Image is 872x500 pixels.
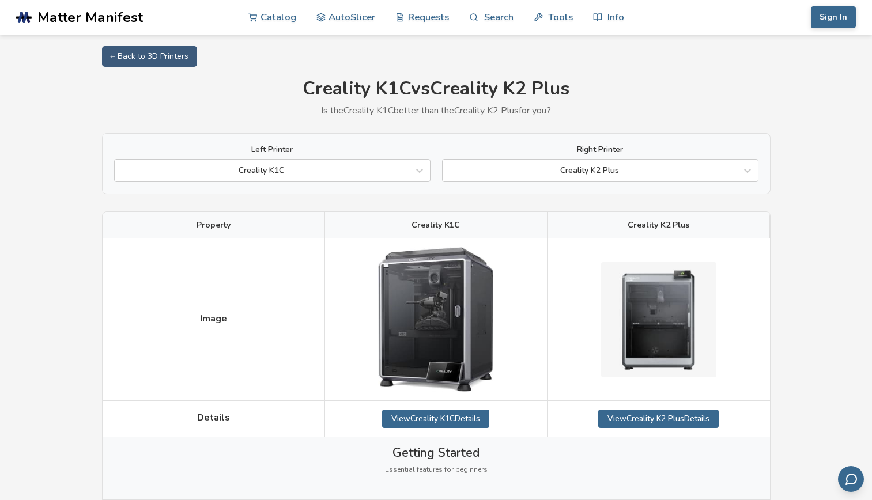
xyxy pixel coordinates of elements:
[382,410,489,428] a: ViewCreality K1CDetails
[385,466,488,474] span: Essential features for beginners
[598,410,719,428] a: ViewCreality K2 PlusDetails
[448,166,451,175] input: Creality K2 Plus
[114,145,431,154] label: Left Printer
[601,262,716,377] img: Creality K2 Plus
[197,221,231,230] span: Property
[102,78,771,100] h1: Creality K1C vs Creality K2 Plus
[412,221,460,230] span: Creality K1C
[392,446,480,460] span: Getting Started
[37,9,143,25] span: Matter Manifest
[838,466,864,492] button: Send feedback via email
[811,6,856,28] button: Sign In
[378,247,493,392] img: Creality K1C
[102,105,771,116] p: Is the Creality K1C better than the Creality K2 Plus for you?
[628,221,689,230] span: Creality K2 Plus
[120,166,123,175] input: Creality K1C
[197,412,230,423] span: Details
[442,145,758,154] label: Right Printer
[200,313,227,324] span: Image
[102,46,197,67] a: ← Back to 3D Printers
